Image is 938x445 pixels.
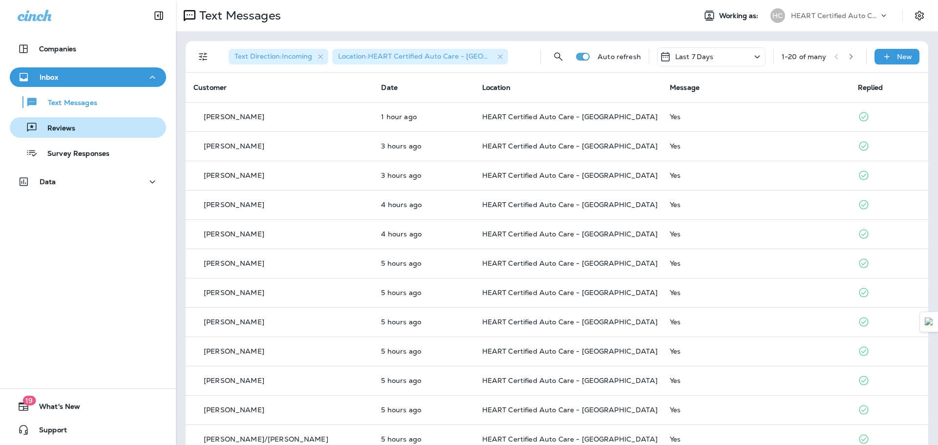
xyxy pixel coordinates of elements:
div: Yes [670,259,842,267]
div: Yes [670,201,842,209]
span: HEART Certified Auto Care - [GEOGRAPHIC_DATA] [482,347,658,356]
span: 19 [22,396,36,405]
p: Survey Responses [38,149,109,159]
p: [PERSON_NAME] [204,113,264,121]
p: [PERSON_NAME] [204,171,264,179]
div: Yes [670,230,842,238]
p: [PERSON_NAME] [204,318,264,326]
span: HEART Certified Auto Care - [GEOGRAPHIC_DATA] [482,405,658,414]
p: [PERSON_NAME] [204,406,264,414]
p: Sep 9, 2025 09:15 AM [381,289,466,297]
p: Sep 9, 2025 09:11 AM [381,318,466,326]
p: Auto refresh [597,53,641,61]
button: Collapse Sidebar [145,6,172,25]
p: Sep 9, 2025 09:02 AM [381,435,466,443]
p: Last 7 Days [675,53,714,61]
p: [PERSON_NAME] [204,259,264,267]
span: Date [381,83,398,92]
span: Support [29,426,67,438]
p: Data [40,178,56,186]
p: [PERSON_NAME] [204,347,264,355]
button: Survey Responses [10,143,166,163]
div: Yes [670,113,842,121]
img: Detect Auto [925,318,934,326]
div: Yes [670,435,842,443]
p: Sep 9, 2025 10:20 AM [381,201,466,209]
p: Text Messages [38,99,97,108]
span: Message [670,83,700,92]
span: HEART Certified Auto Care - [GEOGRAPHIC_DATA] [482,171,658,180]
span: Working as: [719,12,761,20]
p: New [897,53,912,61]
span: Replied [858,83,883,92]
div: Yes [670,142,842,150]
p: [PERSON_NAME] [204,230,264,238]
div: Yes [670,289,842,297]
span: HEART Certified Auto Care - [GEOGRAPHIC_DATA] [482,200,658,209]
button: Data [10,172,166,191]
p: Text Messages [195,8,281,23]
button: 19What's New [10,397,166,416]
p: [PERSON_NAME] [204,377,264,384]
button: Text Messages [10,92,166,112]
div: Yes [670,406,842,414]
div: Yes [670,377,842,384]
span: HEART Certified Auto Care - [GEOGRAPHIC_DATA] [482,142,658,150]
span: HEART Certified Auto Care - [GEOGRAPHIC_DATA] [482,376,658,385]
div: Yes [670,171,842,179]
span: HEART Certified Auto Care - [GEOGRAPHIC_DATA] [482,318,658,326]
span: What's New [29,403,80,414]
p: Sep 9, 2025 09:05 AM [381,347,466,355]
p: Sep 9, 2025 10:16 AM [381,230,466,238]
span: HEART Certified Auto Care - [GEOGRAPHIC_DATA] [482,230,658,238]
span: Location : HEART Certified Auto Care - [GEOGRAPHIC_DATA] [338,52,541,61]
div: 1 - 20 of many [782,53,827,61]
span: HEART Certified Auto Care - [GEOGRAPHIC_DATA] [482,288,658,297]
p: Sep 9, 2025 11:28 AM [381,142,466,150]
span: Customer [193,83,227,92]
p: [PERSON_NAME] [204,142,264,150]
button: Settings [911,7,928,24]
button: Companies [10,39,166,59]
div: Yes [670,347,842,355]
div: HC [770,8,785,23]
div: Location:HEART Certified Auto Care - [GEOGRAPHIC_DATA] [332,49,508,64]
p: [PERSON_NAME]/[PERSON_NAME] [204,435,328,443]
p: Reviews [38,124,75,133]
p: Sep 9, 2025 09:03 AM [381,377,466,384]
p: Sep 9, 2025 10:53 AM [381,171,466,179]
span: Text Direction : Incoming [234,52,312,61]
p: Sep 9, 2025 01:45 PM [381,113,466,121]
p: Inbox [40,73,58,81]
button: Inbox [10,67,166,87]
p: Sep 9, 2025 09:03 AM [381,406,466,414]
p: [PERSON_NAME] [204,289,264,297]
button: Filters [193,47,213,66]
button: Search Messages [549,47,568,66]
span: HEART Certified Auto Care - [GEOGRAPHIC_DATA] [482,259,658,268]
span: HEART Certified Auto Care - [GEOGRAPHIC_DATA] [482,112,658,121]
p: Sep 9, 2025 09:39 AM [381,259,466,267]
div: Text Direction:Incoming [229,49,328,64]
span: HEART Certified Auto Care - [GEOGRAPHIC_DATA] [482,435,658,444]
div: Yes [670,318,842,326]
p: HEART Certified Auto Care [791,12,879,20]
span: Location [482,83,511,92]
button: Support [10,420,166,440]
p: Companies [39,45,76,53]
button: Reviews [10,117,166,138]
p: [PERSON_NAME] [204,201,264,209]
